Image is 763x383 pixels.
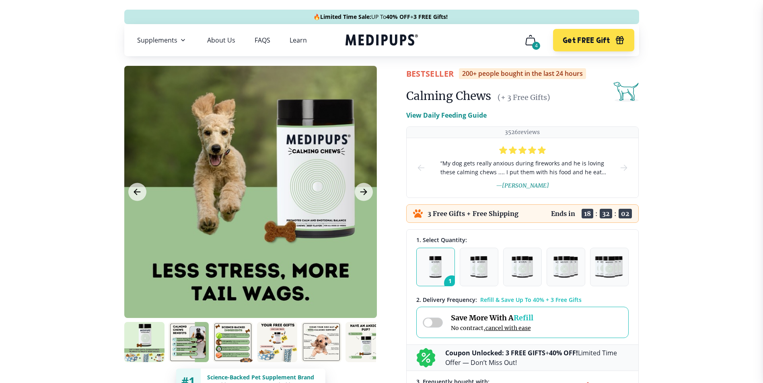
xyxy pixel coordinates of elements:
button: Next Image [355,183,373,201]
p: Ends in [551,210,575,218]
span: 02 [619,209,632,218]
span: 1 [444,275,459,291]
div: 1. Select Quantity: [416,236,629,244]
a: FAQS [255,36,270,44]
a: About Us [207,36,235,44]
button: next-slide [619,138,629,198]
span: 32 [600,209,612,218]
span: cancel with ease [485,324,531,332]
span: Supplements [137,36,177,44]
button: 1 [416,248,455,286]
p: + Limited Time Offer — Don’t Miss Out! [445,348,629,367]
span: 18 [582,209,593,218]
button: Supplements [137,35,188,45]
span: : [595,210,598,218]
img: Calming Chews | Natural Dog Supplements [301,322,341,362]
div: Science-Backed Pet Supplement Brand [207,373,319,381]
span: : [614,210,617,218]
b: Coupon Unlocked: 3 FREE GIFTS [445,348,545,357]
img: Calming Chews | Natural Dog Supplements [257,322,297,362]
button: Get FREE Gift [553,29,634,51]
img: Pack of 5 - Natural Dog Supplements [595,256,624,278]
span: (+ 3 Free Gifts) [498,93,550,102]
img: Pack of 4 - Natural Dog Supplements [553,256,578,278]
b: 40% OFF! [549,348,578,357]
button: cart [521,31,540,50]
img: Calming Chews | Natural Dog Supplements [346,322,386,362]
img: Calming Chews | Natural Dog Supplements [124,322,165,362]
span: Save More With A [451,313,533,322]
img: Pack of 3 - Natural Dog Supplements [512,256,533,278]
button: prev-slide [416,138,426,198]
a: Medipups [346,33,418,49]
a: Learn [290,36,307,44]
span: Refill & Save Up To 40% + 3 Free Gifts [480,296,582,304]
span: 2 . Delivery Frequency: [416,296,477,304]
div: 4 [532,42,540,50]
h1: Calming Chews [406,89,491,103]
div: 200+ people bought in the last 24 hours [459,68,586,79]
p: View Daily Feeding Guide [406,110,487,120]
button: Previous Image [128,183,146,201]
span: BestSeller [406,68,454,79]
img: Pack of 1 - Natural Dog Supplements [429,256,442,278]
img: Pack of 2 - Natural Dog Supplements [470,256,487,278]
img: Calming Chews | Natural Dog Supplements [169,322,209,362]
span: — [PERSON_NAME] [496,182,549,189]
p: 3 Free Gifts + Free Shipping [428,210,518,218]
span: No contract, [451,324,533,332]
span: Refill [514,313,533,322]
img: Calming Chews | Natural Dog Supplements [213,322,253,362]
span: “ My dog gets really anxious during fireworks and he is loving these calming chews .... I put the... [439,159,606,177]
p: 3526 reviews [505,128,540,136]
span: Get FREE Gift [563,36,610,45]
span: 🔥 UP To + [313,13,448,21]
